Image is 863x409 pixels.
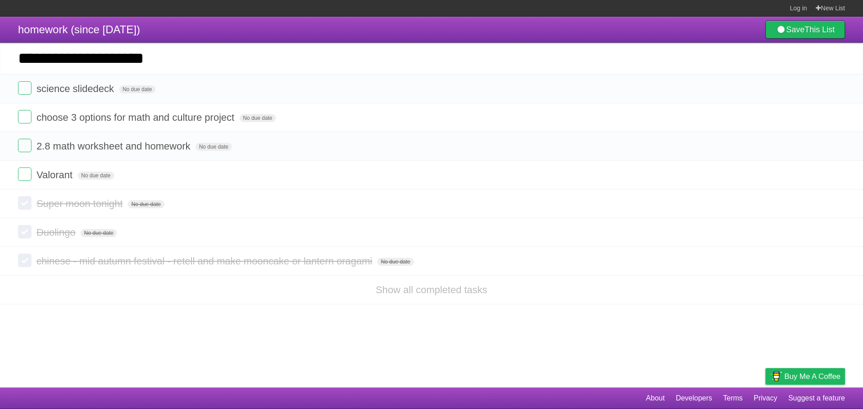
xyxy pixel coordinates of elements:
span: No due date [80,229,117,237]
a: SaveThis List [765,21,845,39]
span: science slidedeck [36,83,116,94]
span: No due date [240,114,276,122]
span: No due date [78,172,114,180]
a: Buy me a coffee [765,368,845,385]
a: Privacy [754,390,777,407]
span: chinese - mid autumn festival - retell and make mooncake or lantern oragami [36,255,374,267]
span: No due date [196,143,232,151]
label: Done [18,139,31,152]
a: Suggest a feature [788,390,845,407]
b: This List [805,25,835,34]
span: Super moon tonight [36,198,125,209]
span: Buy me a coffee [784,369,841,384]
span: Valorant [36,169,75,180]
span: choose 3 options for math and culture project [36,112,236,123]
a: Terms [723,390,743,407]
span: No due date [119,85,156,93]
span: homework (since [DATE]) [18,23,140,35]
label: Done [18,254,31,267]
span: No due date [377,258,414,266]
span: 2.8 math worksheet and homework [36,141,192,152]
a: About [646,390,665,407]
a: Show all completed tasks [376,284,487,295]
a: Developers [676,390,712,407]
label: Done [18,167,31,181]
img: Buy me a coffee [770,369,782,384]
label: Done [18,225,31,238]
label: Done [18,110,31,123]
label: Done [18,196,31,210]
label: Done [18,81,31,95]
span: Duolingo [36,227,78,238]
span: No due date [128,200,164,208]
